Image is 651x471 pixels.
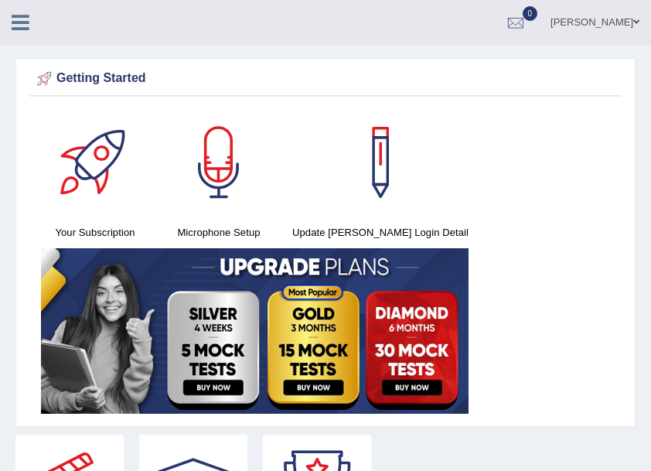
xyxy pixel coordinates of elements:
h4: Your Subscription [41,224,149,241]
img: small5.jpg [41,248,469,414]
span: 0 [523,6,538,21]
h4: Update [PERSON_NAME] Login Detail [288,224,472,241]
h4: Microphone Setup [165,224,273,241]
div: Getting Started [33,67,618,90]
